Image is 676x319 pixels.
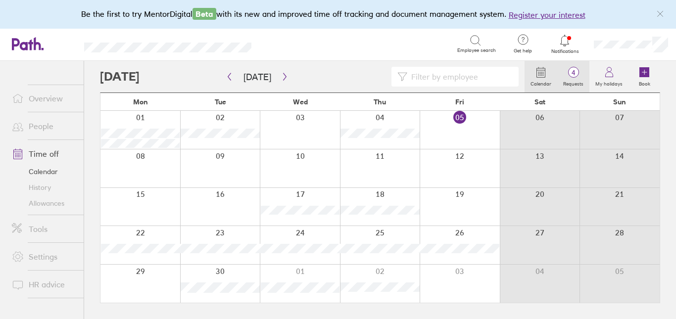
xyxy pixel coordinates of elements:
[215,98,226,106] span: Tue
[525,78,557,87] label: Calendar
[455,98,464,106] span: Fri
[457,47,496,53] span: Employee search
[4,219,84,239] a: Tools
[507,48,539,54] span: Get help
[278,39,303,48] div: Search
[4,195,84,211] a: Allowances
[557,69,589,77] span: 4
[133,98,148,106] span: Mon
[549,48,581,54] span: Notifications
[557,78,589,87] label: Requests
[628,61,660,92] a: Book
[374,98,386,106] span: Thu
[4,144,84,164] a: Time off
[557,61,589,92] a: 4Requests
[549,34,581,54] a: Notifications
[4,164,84,180] a: Calendar
[4,180,84,195] a: History
[407,67,513,86] input: Filter by employee
[293,98,308,106] span: Wed
[589,61,628,92] a: My holidays
[633,78,656,87] label: Book
[613,98,626,106] span: Sun
[589,78,628,87] label: My holidays
[4,274,84,294] a: HR advice
[534,98,545,106] span: Sat
[525,61,557,92] a: Calendar
[509,9,585,21] button: Register your interest
[4,247,84,267] a: Settings
[4,116,84,136] a: People
[4,89,84,108] a: Overview
[81,8,595,21] div: Be the first to try MentorDigital with its new and improved time off tracking and document manage...
[193,8,216,20] span: Beta
[236,69,279,85] button: [DATE]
